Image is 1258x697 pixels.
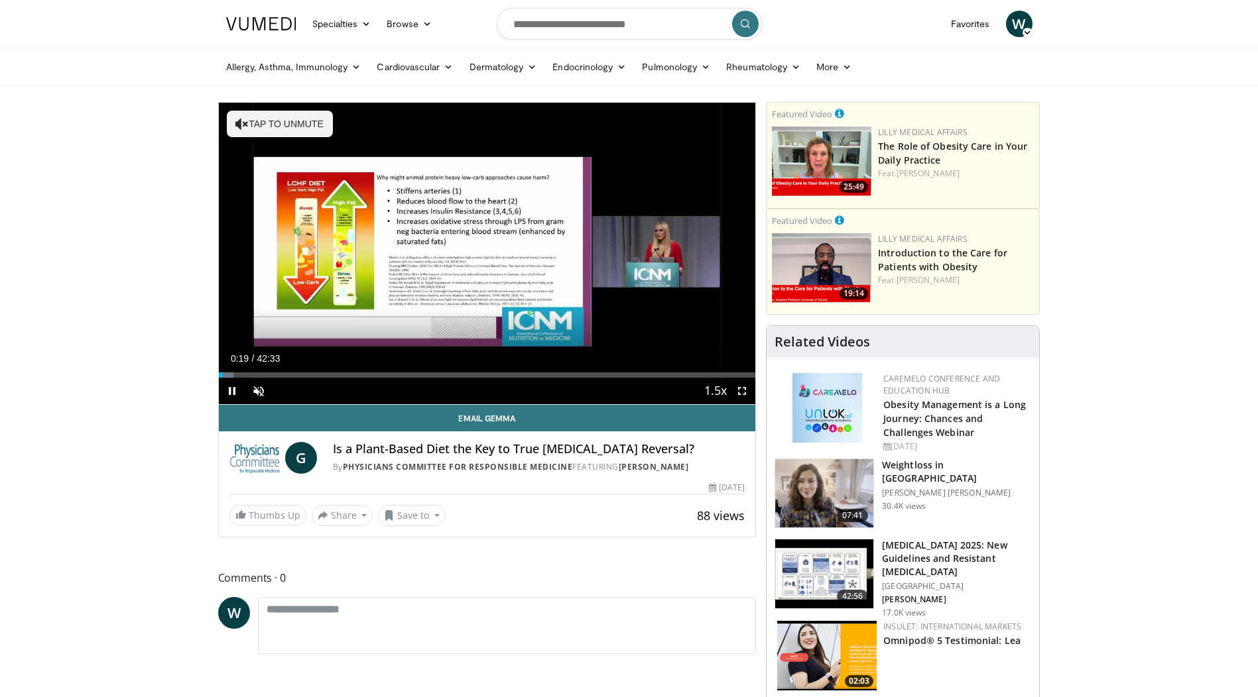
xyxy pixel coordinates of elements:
[218,569,757,586] span: Comments 0
[226,17,296,30] img: VuMedi Logo
[883,634,1021,647] a: Omnipod® 5 Testimonial: Lea
[709,482,745,494] div: [DATE]
[497,8,762,40] input: Search topics, interventions
[882,501,926,511] p: 30.4K views
[845,675,873,687] span: 02:03
[231,353,249,364] span: 0:19
[634,54,718,80] a: Pulmonology
[772,215,832,227] small: Featured Video
[897,168,960,179] a: [PERSON_NAME]
[775,459,873,528] img: 9983fed1-7565-45be-8934-aef1103ce6e2.150x105_q85_crop-smart_upscale.jpg
[772,127,871,196] a: 25:49
[775,539,873,608] img: 280bcb39-0f4e-42eb-9c44-b41b9262a277.150x105_q85_crop-smart_upscale.jpg
[729,378,755,404] button: Fullscreen
[775,458,1031,529] a: 07:41 Weightloss in [GEOGRAPHIC_DATA] [PERSON_NAME] [PERSON_NAME] 30.4K views
[227,111,333,137] button: Tap to unmute
[792,373,862,443] img: 45df64a9-a6de-482c-8a90-ada250f7980c.png.150x105_q85_autocrop_double_scale_upscale_version-0.2.jpg
[544,54,634,80] a: Endocrinology
[312,505,373,526] button: Share
[219,405,756,431] a: Email Gemma
[772,108,832,120] small: Featured Video
[943,11,998,37] a: Favorites
[882,458,1031,485] h3: Weightloss in [GEOGRAPHIC_DATA]
[718,54,808,80] a: Rheumatology
[333,461,745,473] div: By FEATURING
[882,539,1031,578] h3: [MEDICAL_DATA] 2025: New Guidelines and Resistant [MEDICAL_DATA]
[882,581,1031,592] p: [GEOGRAPHIC_DATA]
[883,441,1029,453] div: [DATE]
[808,54,859,80] a: More
[1006,11,1033,37] a: W
[883,373,1000,396] a: CaReMeLO Conference and Education Hub
[772,233,871,303] a: 19:14
[252,353,255,364] span: /
[840,288,868,299] span: 19:14
[343,461,573,472] a: Physicians Committee for Responsible Medicine
[777,621,877,690] a: 02:03
[837,590,869,603] span: 42:56
[882,594,1031,605] p: [PERSON_NAME]
[285,442,317,474] a: G
[257,353,280,364] span: 42:33
[462,54,545,80] a: Dermatology
[878,233,968,244] a: Lilly Medical Affairs
[897,274,960,286] a: [PERSON_NAME]
[245,378,272,404] button: Unmute
[772,127,871,196] img: e1208b6b-349f-4914-9dd7-f97803bdbf1d.png.150x105_q85_crop-smart_upscale.png
[878,246,1007,273] a: Introduction to the Care for Patients with Obesity
[777,621,877,690] img: 85ac4157-e7e8-40bb-9454-b1e4c1845598.png.150x105_q85_crop-smart_upscale.png
[772,233,871,303] img: acc2e291-ced4-4dd5-b17b-d06994da28f3.png.150x105_q85_crop-smart_upscale.png
[333,442,745,456] h4: Is a Plant-Based Diet the Key to True [MEDICAL_DATA] Reversal?
[619,461,689,472] a: [PERSON_NAME]
[229,505,306,525] a: Thumbs Up
[878,127,968,138] a: Lilly Medical Affairs
[883,398,1026,439] a: Obesity Management is a Long Journey: Chances and Challenges Webinar
[369,54,461,80] a: Cardiovascular
[219,378,245,404] button: Pause
[878,274,1034,286] div: Feat.
[229,442,280,474] img: Physicians Committee for Responsible Medicine
[218,54,369,80] a: Allergy, Asthma, Immunology
[775,539,1031,618] a: 42:56 [MEDICAL_DATA] 2025: New Guidelines and Resistant [MEDICAL_DATA] [GEOGRAPHIC_DATA] [PERSON_...
[702,378,729,404] button: Playback Rate
[379,11,440,37] a: Browse
[304,11,379,37] a: Specialties
[218,597,250,629] a: W
[878,140,1027,166] a: The Role of Obesity Care in Your Daily Practice
[837,509,869,522] span: 07:41
[840,181,868,193] span: 25:49
[697,508,745,523] span: 88 views
[775,334,870,350] h4: Related Videos
[882,608,926,618] p: 17.0K views
[219,372,756,378] div: Progress Bar
[882,488,1031,498] p: [PERSON_NAME] [PERSON_NAME]
[219,103,756,405] video-js: Video Player
[883,621,1021,632] a: Insulet: International Markets
[878,168,1034,180] div: Feat.
[378,505,446,526] button: Save to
